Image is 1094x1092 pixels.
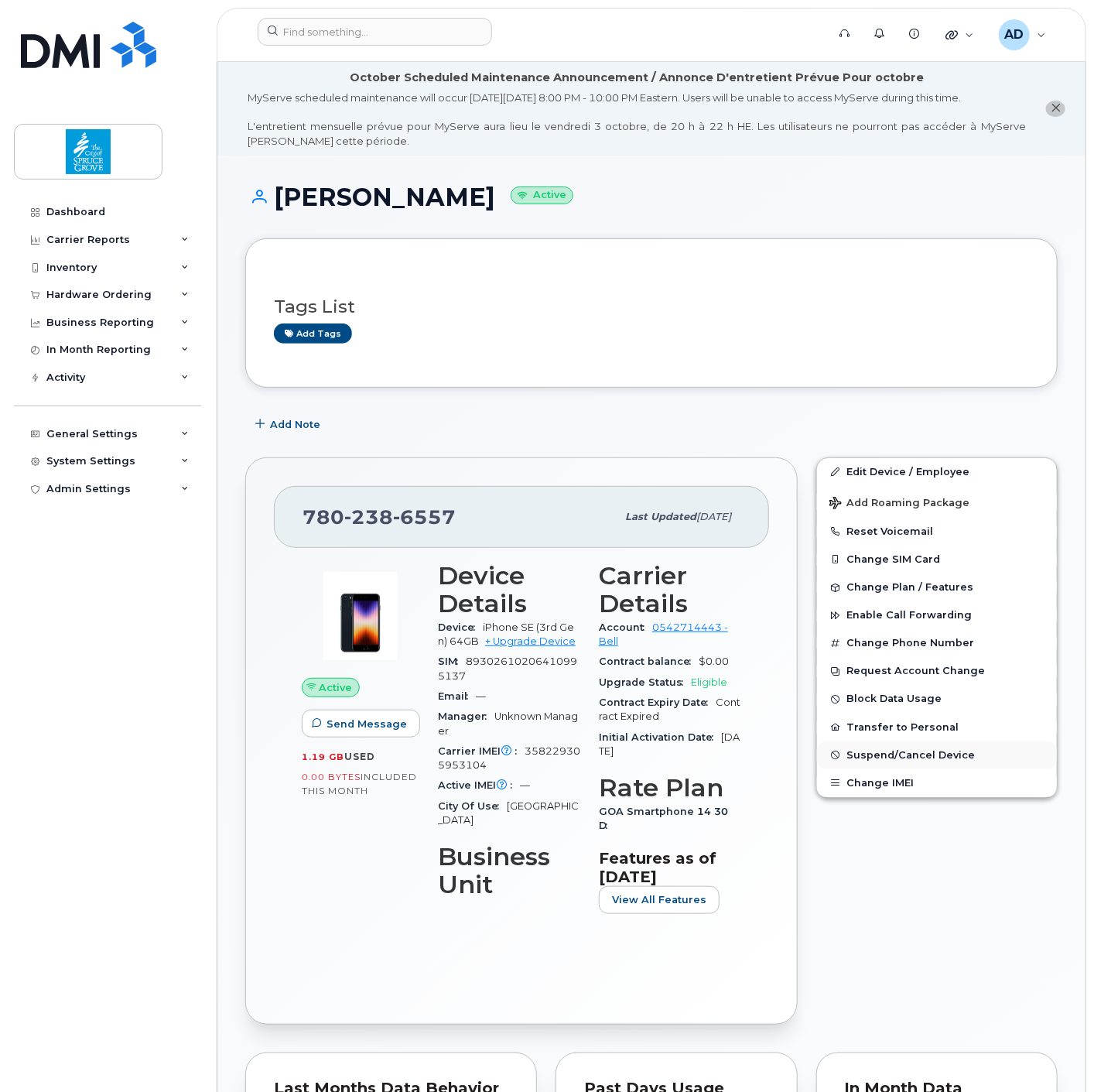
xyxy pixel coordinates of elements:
button: Change Plan / Features [817,573,1057,601]
button: Change IMEI [817,769,1057,797]
button: Suspend/Cancel Device [817,741,1057,769]
span: Account [599,621,652,633]
button: Enable Call Forwarding [817,601,1057,629]
span: SIM [438,656,466,667]
button: Reset Voicemail [817,518,1057,546]
h3: Features as of [DATE] [599,849,741,886]
a: + Upgrade Device [485,635,576,647]
button: Request Account Change [817,657,1057,685]
h1: [PERSON_NAME] [245,183,1058,211]
span: Contract balance [599,656,699,667]
span: Device [438,621,483,633]
span: GOA Smartphone 14 30D [599,806,728,831]
h3: Business Unit [438,843,580,899]
span: Last updated [625,511,696,522]
a: Edit Device / Employee [817,458,1057,486]
span: Change Plan / Features [846,582,973,594]
span: Email [438,690,476,702]
span: Add Note [270,417,320,432]
span: [GEOGRAPHIC_DATA] [438,800,579,826]
h3: Device Details [438,562,580,618]
span: 89302610206410995137 [438,656,577,681]
img: image20231002-3703462-1angbar.jpeg [314,570,407,662]
small: Active [511,187,573,204]
span: iPhone SE (3rd Gen) 64GB [438,621,574,647]
span: Unknown Manager [438,710,578,736]
span: View All Features [612,892,706,907]
button: View All Features [599,886,720,914]
span: $0.00 [699,656,729,667]
button: Transfer to Personal [817,714,1057,741]
span: [DATE] [599,731,740,757]
span: Add Roaming Package [829,497,969,512]
button: Change Phone Number [817,629,1057,657]
span: Active IMEI [438,779,520,791]
span: Active [320,680,353,695]
button: Add Note [245,411,333,439]
span: included this month [302,771,417,796]
button: Add Roaming Package [817,486,1057,518]
span: 6557 [393,505,456,529]
span: 780 [303,505,456,529]
span: Eligible [691,676,727,688]
span: Suspend/Cancel Device [846,749,975,761]
a: 0542714443 - Bell [599,621,728,647]
span: used [344,751,375,762]
h3: Tags List [274,297,1029,317]
span: 0.00 Bytes [302,772,361,782]
span: Send Message [326,717,407,731]
a: Add tags [274,323,352,343]
span: 238 [344,505,393,529]
span: Enable Call Forwarding [846,610,972,621]
h3: Rate Plan [599,774,741,802]
span: — [520,779,530,791]
span: Carrier IMEI [438,745,525,757]
button: Block Data Usage [817,685,1057,713]
span: City Of Use [438,800,507,812]
span: Initial Activation Date [599,731,721,743]
span: 1.19 GB [302,751,344,762]
span: Contract Expiry Date [599,697,716,708]
span: Manager [438,710,494,722]
div: MyServe scheduled maintenance will occur [DATE][DATE] 8:00 PM - 10:00 PM Eastern. Users will be u... [248,91,1026,148]
span: [DATE] [696,511,731,522]
button: close notification [1046,101,1065,117]
h3: Carrier Details [599,562,741,618]
button: Send Message [302,710,420,738]
div: October Scheduled Maintenance Announcement / Annonce D'entretient Prévue Pour octobre [350,70,924,86]
span: — [476,690,486,702]
span: Upgrade Status [599,676,691,688]
button: Change SIM Card [817,546,1057,573]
